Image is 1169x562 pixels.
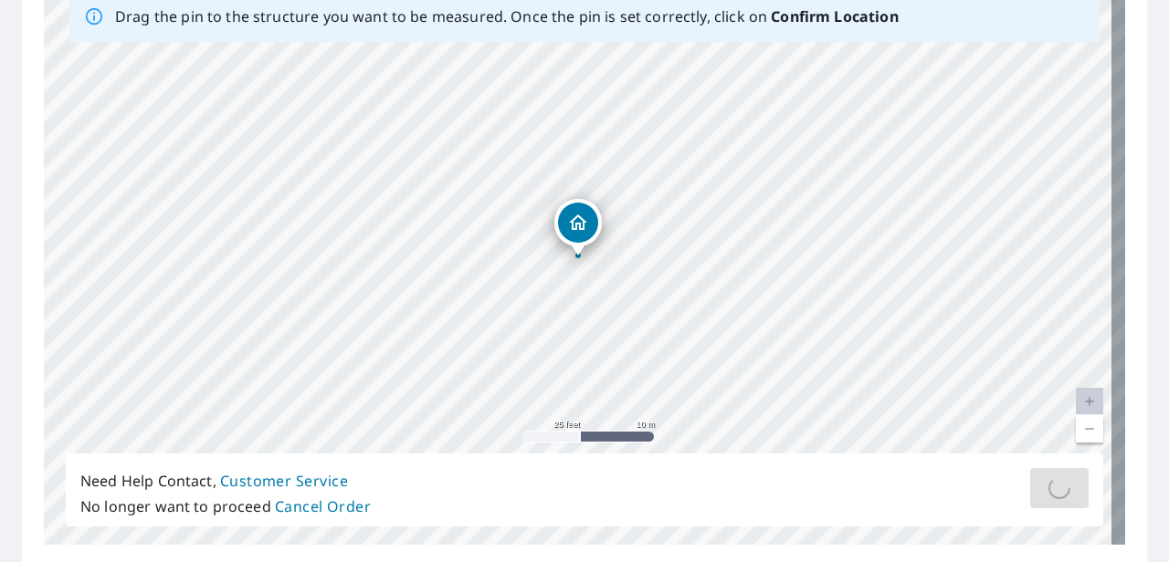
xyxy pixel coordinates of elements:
[80,468,371,494] p: Need Help Contact,
[220,468,348,494] button: Customer Service
[771,6,898,26] b: Confirm Location
[275,494,372,519] button: Cancel Order
[115,5,899,27] p: Drag the pin to the structure you want to be measured. Once the pin is set correctly, click on
[1076,388,1103,415] a: Current Level 20, Zoom In Disabled
[80,494,371,519] p: No longer want to proceed
[1076,415,1103,442] a: Current Level 20, Zoom Out
[554,199,602,255] div: Dropped pin, building 1, Residential property, 9601 County Road 128 W Vernon, TX 76384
